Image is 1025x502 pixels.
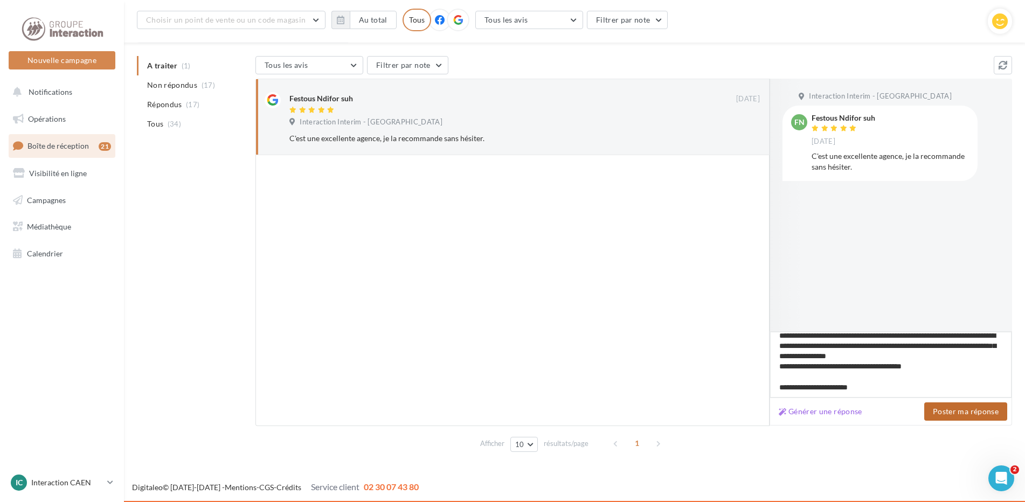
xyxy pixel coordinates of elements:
span: Notifications [29,87,72,96]
span: Calendrier [27,249,63,258]
a: Médiathèque [6,215,117,238]
button: Au total [331,11,397,29]
div: C'est une excellente agence, je la recommande sans hésiter. [289,133,690,144]
a: CGS [259,483,274,492]
span: Médiathèque [27,222,71,231]
span: Boîte de réception [27,141,89,150]
button: Tous les avis [475,11,583,29]
span: [DATE] [812,137,835,147]
span: 10 [515,440,524,449]
span: Tous les avis [484,15,528,24]
button: 10 [510,437,538,452]
button: Filtrer par note [367,56,448,74]
span: FN [794,117,805,128]
p: Interaction CAEN [31,477,103,488]
div: C'est une excellente agence, je la recommande sans hésiter. [812,151,969,172]
span: Service client [311,482,359,492]
span: (34) [168,120,181,128]
span: (17) [202,81,215,89]
button: Filtrer par note [587,11,668,29]
span: Tous [147,118,163,129]
a: Digitaleo [132,483,163,492]
button: Poster ma réponse [924,402,1007,421]
a: Boîte de réception21 [6,134,117,157]
span: Interaction Interim - [GEOGRAPHIC_DATA] [809,92,952,101]
span: Afficher [480,438,504,449]
a: IC Interaction CAEN [9,472,115,493]
button: Nouvelle campagne [9,51,115,69]
span: 02 30 07 43 80 [364,482,419,492]
a: Campagnes [6,189,117,212]
div: Tous [403,9,431,31]
div: Festous Ndifor suh [289,93,353,104]
button: Générer une réponse [774,405,867,418]
span: Choisir un point de vente ou un code magasin [146,15,306,24]
a: Calendrier [6,242,117,265]
span: (17) [186,100,199,109]
span: © [DATE]-[DATE] - - - [132,483,419,492]
a: Visibilité en ligne [6,162,117,185]
button: Tous les avis [255,56,363,74]
a: Crédits [276,483,301,492]
span: 1 [628,435,646,452]
span: Interaction Interim - [GEOGRAPHIC_DATA] [300,117,442,127]
span: Tous les avis [265,60,308,69]
a: Opérations [6,108,117,130]
span: Répondus [147,99,182,110]
span: Campagnes [27,195,66,204]
span: IC [16,477,23,488]
span: Non répondus [147,80,197,90]
span: 2 [1010,465,1019,474]
button: Choisir un point de vente ou un code magasin [137,11,325,29]
div: Festous Ndifor suh [812,114,875,122]
span: résultats/page [544,438,588,449]
span: [DATE] [736,94,760,104]
iframe: Intercom live chat [988,465,1014,491]
button: Au total [350,11,397,29]
a: Mentions [225,483,257,492]
button: Notifications [6,81,113,103]
span: Opérations [28,114,66,123]
div: 21 [99,142,111,151]
span: Visibilité en ligne [29,169,87,178]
